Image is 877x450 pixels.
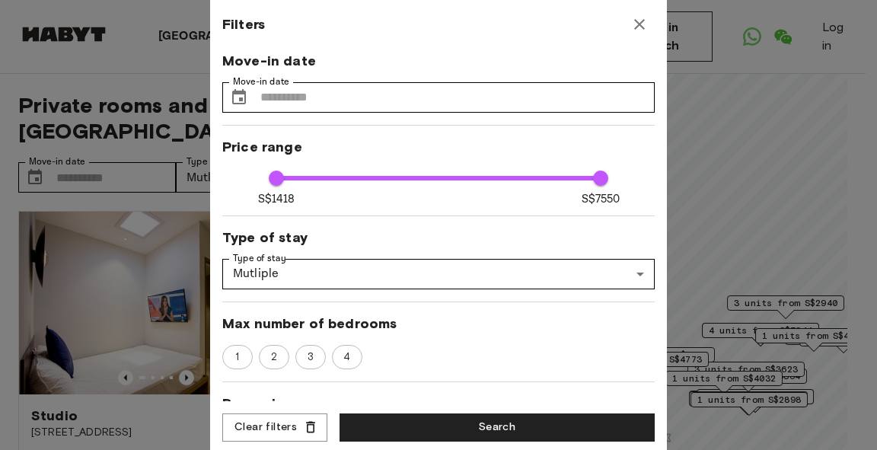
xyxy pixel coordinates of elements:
[222,138,655,156] span: Price range
[340,413,655,442] button: Search
[222,413,327,442] button: Clear filters
[227,349,247,365] span: 1
[222,345,253,369] div: 1
[222,228,655,247] span: Type of stay
[258,191,295,207] span: S$1418
[222,259,655,289] div: Mutliple
[224,82,254,113] button: Choose date
[222,394,655,413] span: Room size
[582,191,620,207] span: S$7550
[233,75,289,88] label: Move-in date
[222,15,265,34] span: Filters
[222,52,655,70] span: Move-in date
[295,345,326,369] div: 3
[332,345,362,369] div: 4
[263,349,285,365] span: 2
[222,314,655,333] span: Max number of bedrooms
[299,349,322,365] span: 3
[335,349,359,365] span: 4
[233,252,286,265] label: Type of stay
[259,345,289,369] div: 2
